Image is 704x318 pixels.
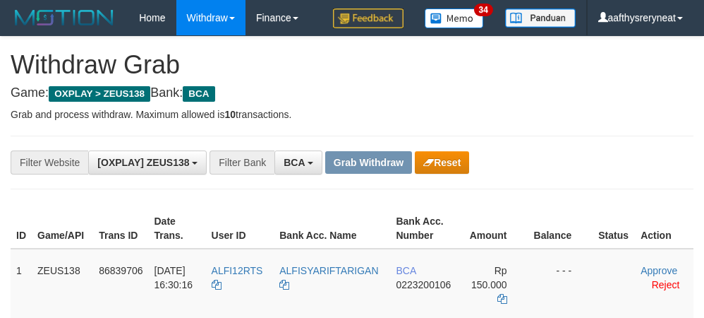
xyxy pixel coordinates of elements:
[333,8,403,28] img: Feedback.jpg
[32,208,93,249] th: Game/API
[97,157,189,168] span: [OXPLAY] ZEUS138
[274,208,390,249] th: Bank Acc. Name
[474,4,493,16] span: 34
[99,265,142,276] span: 86839706
[396,279,451,290] span: Copy 0223200106 to clipboard
[11,208,32,249] th: ID
[212,265,263,276] span: ALFI12RTS
[396,265,415,276] span: BCA
[154,265,193,290] span: [DATE] 16:30:16
[390,208,459,249] th: Bank Acc. Number
[88,151,207,175] button: [OXPLAY] ZEUS138
[641,265,677,276] a: Approve
[11,7,118,28] img: MOTION_logo.png
[183,86,214,102] span: BCA
[206,208,274,249] th: User ID
[593,208,635,249] th: Status
[210,151,274,175] div: Filter Bank
[325,151,412,174] button: Grab Withdraw
[11,107,693,122] p: Grab and process withdraw. Maximum allowed is transactions.
[11,151,88,175] div: Filter Website
[49,86,150,102] span: OXPLAY > ZEUS138
[459,208,528,249] th: Amount
[505,8,576,28] img: panduan.png
[652,279,680,290] a: Reject
[224,109,236,120] strong: 10
[279,265,378,290] a: ALFISYARIFTARIGAN
[212,265,263,290] a: ALFI12RTS
[284,157,305,168] span: BCA
[635,208,693,249] th: Action
[149,208,206,249] th: Date Trans.
[11,51,693,79] h1: Withdraw Grab
[274,151,322,175] button: BCA
[528,208,593,249] th: Balance
[415,151,469,174] button: Reset
[497,293,507,305] a: Copy 150000 to clipboard
[11,86,693,100] h4: Game: Bank:
[425,8,484,28] img: Button%20Memo.svg
[471,265,507,290] span: Rp 150.000
[93,208,148,249] th: Trans ID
